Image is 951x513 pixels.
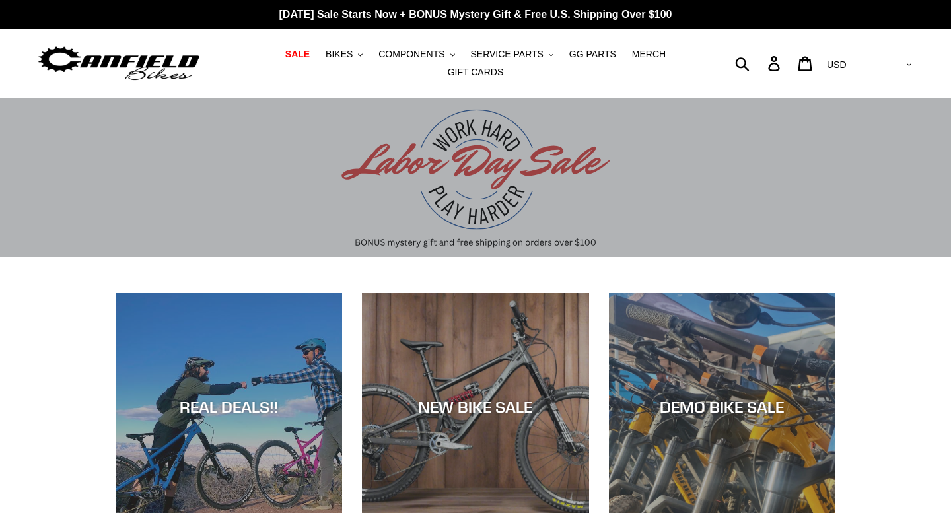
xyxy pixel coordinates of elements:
[448,67,504,78] span: GIFT CARDS
[279,46,316,63] a: SALE
[372,46,461,63] button: COMPONENTS
[326,49,353,60] span: BIKES
[563,46,623,63] a: GG PARTS
[378,49,444,60] span: COMPONENTS
[569,49,616,60] span: GG PARTS
[470,49,543,60] span: SERVICE PARTS
[742,49,776,78] input: Search
[36,43,201,85] img: Canfield Bikes
[362,397,588,416] div: NEW BIKE SALE
[319,46,369,63] button: BIKES
[609,397,835,416] div: DEMO BIKE SALE
[464,46,559,63] button: SERVICE PARTS
[625,46,672,63] a: MERCH
[441,63,511,81] a: GIFT CARDS
[116,397,342,416] div: REAL DEALS!!
[632,49,666,60] span: MERCH
[285,49,310,60] span: SALE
